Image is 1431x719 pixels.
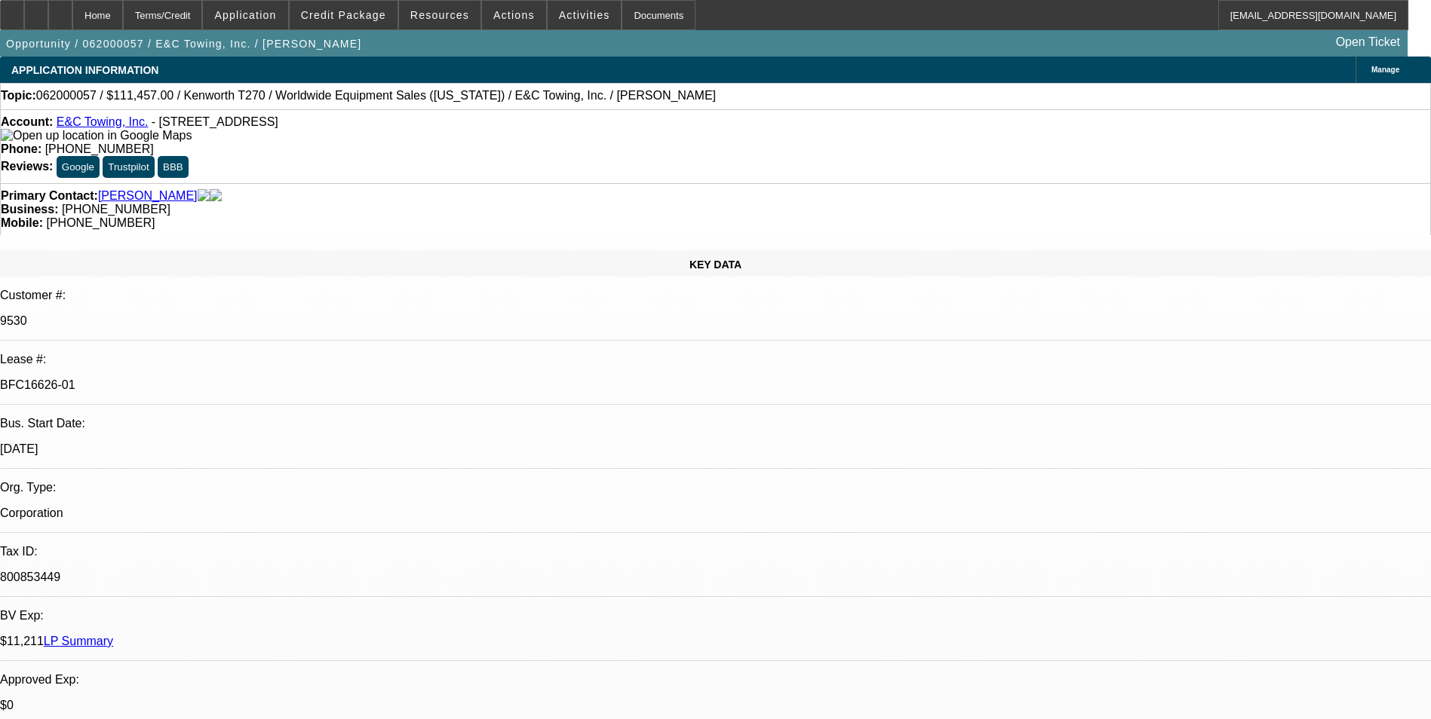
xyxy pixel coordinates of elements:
button: Activities [548,1,622,29]
a: [PERSON_NAME] [98,189,198,203]
span: Resources [410,9,469,21]
span: [PHONE_NUMBER] [62,203,170,216]
a: LP Summary [44,635,113,647]
span: Manage [1371,66,1399,74]
span: KEY DATA [689,259,742,271]
button: BBB [158,156,189,178]
button: Resources [399,1,481,29]
strong: Topic: [1,89,36,102]
strong: Business: [1,203,58,216]
button: Actions [482,1,546,29]
span: 062000057 / $111,457.00 / Kenworth T270 / Worldwide Equipment Sales ([US_STATE]) / E&C Towing, In... [36,89,716,102]
span: Credit Package [301,9,386,21]
strong: Mobile: [1,216,43,229]
span: APPLICATION INFORMATION [11,64,158,76]
strong: Primary Contact: [1,189,98,203]
a: Open Ticket [1330,29,1406,55]
img: facebook-icon.png [198,189,210,203]
a: View Google Maps [1,129,192,142]
button: Google [57,156,100,178]
button: Trustpilot [103,156,154,178]
span: Activities [559,9,610,21]
img: linkedin-icon.png [210,189,222,203]
span: - [STREET_ADDRESS] [152,115,278,128]
strong: Reviews: [1,160,53,173]
span: Actions [493,9,535,21]
strong: Account: [1,115,53,128]
span: [PHONE_NUMBER] [45,142,154,155]
button: Application [203,1,287,29]
button: Credit Package [290,1,398,29]
img: Open up location in Google Maps [1,129,192,142]
span: Application [214,9,276,21]
a: E&C Towing, Inc. [57,115,149,128]
strong: Phone: [1,142,41,155]
span: Opportunity / 062000057 / E&C Towing, Inc. / [PERSON_NAME] [6,38,361,50]
span: [PHONE_NUMBER] [46,216,155,229]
